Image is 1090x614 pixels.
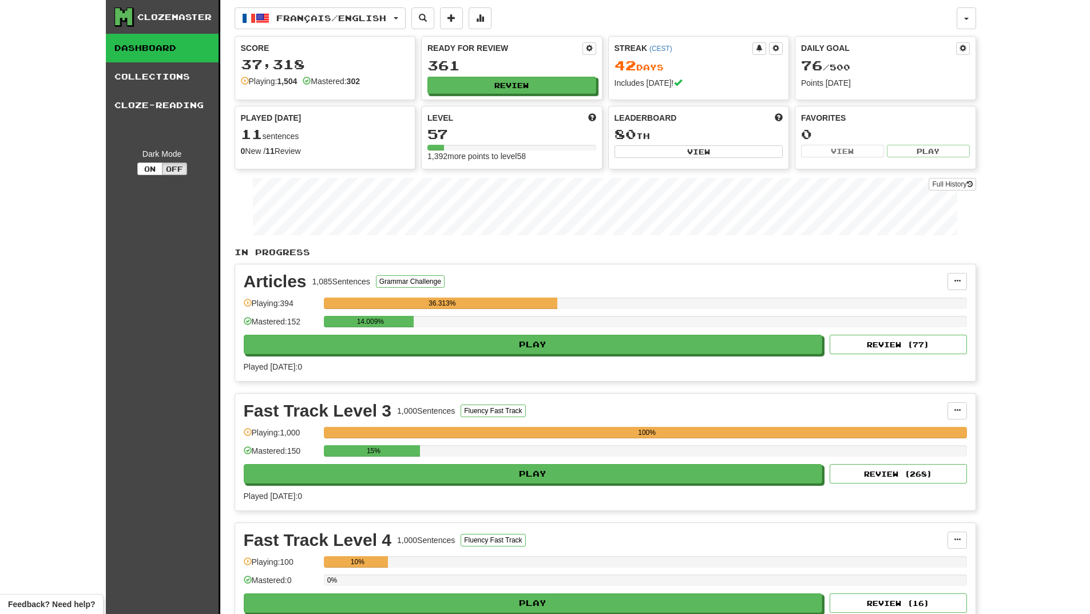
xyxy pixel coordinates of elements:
div: 1,000 Sentences [397,405,455,417]
div: 361 [427,58,596,73]
button: Review (77) [830,335,967,354]
strong: 11 [265,146,275,156]
div: Mastered: 152 [244,316,318,335]
div: 14.009% [327,316,414,327]
div: 15% [327,445,420,457]
button: Review (16) [830,593,967,613]
span: Played [DATE] [241,112,302,124]
p: In Progress [235,247,976,258]
strong: 1,504 [277,77,297,86]
div: New / Review [241,145,410,157]
button: On [137,163,162,175]
div: Mastered: 150 [244,445,318,464]
a: (CEST) [649,45,672,53]
button: Grammar Challenge [376,275,445,288]
div: Fast Track Level 3 [244,402,392,419]
a: Full History [929,178,976,191]
div: 36.313% [327,298,557,309]
button: Search sentences [411,7,434,29]
div: 1,000 Sentences [397,534,455,546]
div: Day s [615,58,783,73]
button: Play [887,145,970,157]
div: 1,392 more points to level 58 [427,150,596,162]
div: 37,318 [241,57,410,72]
button: Play [244,335,823,354]
button: Add sentence to collection [440,7,463,29]
div: Mastered: 0 [244,575,318,593]
span: Score more points to level up [588,112,596,124]
a: Dashboard [106,34,219,62]
button: Review (268) [830,464,967,484]
div: 10% [327,556,388,568]
button: View [615,145,783,158]
div: Fast Track Level 4 [244,532,392,549]
span: This week in points, UTC [775,112,783,124]
div: Clozemaster [137,11,212,23]
div: Daily Goal [801,42,956,55]
span: 76 [801,57,823,73]
button: Play [244,593,823,613]
div: Playing: 100 [244,556,318,575]
div: Favorites [801,112,970,124]
div: Points [DATE] [801,77,970,89]
button: Off [162,163,187,175]
span: Français / English [276,13,386,23]
div: Mastered: [303,76,360,87]
span: / 500 [801,62,850,72]
a: Cloze-Reading [106,91,219,120]
strong: 0 [241,146,245,156]
div: Streak [615,42,753,54]
button: View [801,145,884,157]
div: th [615,127,783,142]
div: Articles [244,273,307,290]
div: Includes [DATE]! [615,77,783,89]
div: Score [241,42,410,54]
div: Playing: 1,000 [244,427,318,446]
button: More stats [469,7,492,29]
a: Collections [106,62,219,91]
span: Level [427,112,453,124]
span: Played [DATE]: 0 [244,362,302,371]
button: Fluency Fast Track [461,405,525,417]
div: Playing: [241,76,298,87]
strong: 302 [347,77,360,86]
button: Français/English [235,7,406,29]
button: Review [427,77,596,94]
div: 57 [427,127,596,141]
span: Played [DATE]: 0 [244,492,302,501]
button: Play [244,464,823,484]
span: Leaderboard [615,112,677,124]
span: 42 [615,57,636,73]
span: Open feedback widget [8,599,95,610]
div: Playing: 394 [244,298,318,316]
button: Fluency Fast Track [461,534,525,546]
div: 1,085 Sentences [312,276,370,287]
div: sentences [241,127,410,142]
div: 100% [327,427,967,438]
div: Dark Mode [114,148,210,160]
span: 11 [241,126,263,142]
div: Ready for Review [427,42,582,54]
div: 0 [801,127,970,141]
span: 80 [615,126,636,142]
